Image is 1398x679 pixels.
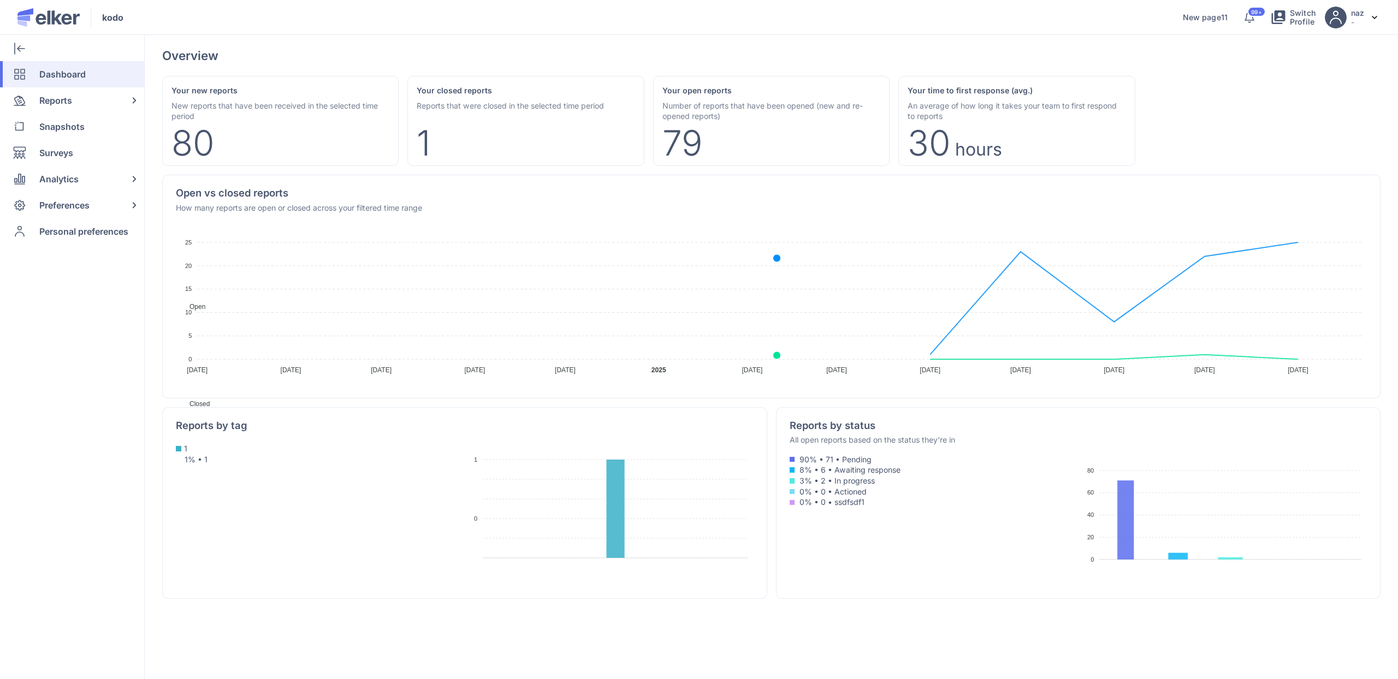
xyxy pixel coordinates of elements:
[17,8,80,27] img: Elker
[39,218,128,245] span: Personal preferences
[474,515,477,522] tspan: 0
[1183,13,1228,22] a: New page11
[1087,467,1094,473] tspan: 80
[908,130,951,157] div: 30
[185,262,192,269] tspan: 20
[39,166,79,192] span: Analytics
[162,48,218,63] div: Overview
[187,366,208,374] tspan: [DATE]
[176,202,422,213] div: How many reports are open or closed across your filtered time range
[1351,17,1364,27] p: -
[797,475,1074,486] span: 3% • 2 • In progress
[1087,511,1094,518] tspan: 40
[1325,7,1347,28] img: avatar
[176,421,247,431] div: Reports by tag
[171,100,389,121] div: New reports that have been received in the selected time period
[184,443,187,454] span: 1
[188,356,192,362] tspan: 0
[176,188,422,198] div: Open vs closed reports
[1372,16,1377,19] img: svg%3e
[908,85,1125,96] div: Your time to first response (avg.)
[181,303,205,311] span: Open
[474,456,477,463] tspan: 1
[1351,8,1364,17] h5: naz
[39,87,72,114] span: Reports
[1251,9,1261,15] span: 99+
[39,61,86,87] span: Dashboard
[1290,9,1316,26] span: Switch Profile
[955,143,1002,157] div: Hours
[797,497,1074,508] span: 0% • 0 • ssdfsdf1
[790,421,955,431] div: Reports by status
[39,114,85,140] span: Snapshots
[181,400,210,408] span: Closed
[417,100,635,111] div: Reports that were closed in the selected time period
[662,100,880,121] div: Number of reports that have been opened (new and re-opened reports)
[185,309,192,315] tspan: 10
[797,486,1074,497] span: 0% • 0 • Actioned
[185,239,192,245] tspan: 25
[185,285,192,292] tspan: 15
[176,455,208,464] span: 1% • 1
[39,192,90,218] span: Preferences
[417,130,430,157] div: 1
[188,332,192,339] tspan: 5
[1091,556,1094,562] tspan: 0
[417,85,635,96] div: Your closed reports
[102,11,123,24] span: kodo
[790,434,955,445] div: All open reports based on the status they're in
[171,85,389,96] div: Your new reports
[171,130,215,157] div: 80
[908,100,1125,121] div: An average of how long it takes your team to first respond to reports
[797,454,1074,465] span: 90% • 71 • Pending
[39,140,73,166] span: Surveys
[797,464,1074,475] span: 8% • 6 • Awaiting response
[662,85,880,96] div: Your open reports
[1087,489,1094,496] tspan: 60
[662,130,703,157] div: 79
[1087,533,1094,540] tspan: 20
